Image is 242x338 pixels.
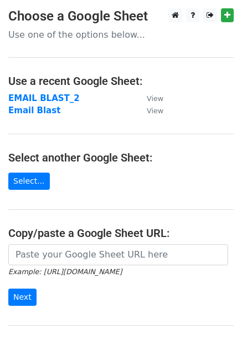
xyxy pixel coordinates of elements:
input: Next [8,289,37,306]
a: EMAIL BLAST_2 [8,93,80,103]
a: Select... [8,173,50,190]
a: View [136,93,163,103]
small: View [147,107,163,115]
h4: Select another Google Sheet: [8,151,234,164]
small: Example: [URL][DOMAIN_NAME] [8,268,122,276]
h4: Copy/paste a Google Sheet URL: [8,226,234,240]
h4: Use a recent Google Sheet: [8,74,234,88]
h3: Choose a Google Sheet [8,8,234,24]
small: View [147,94,163,103]
a: Email Blast [8,105,60,115]
input: Paste your Google Sheet URL here [8,244,228,265]
a: View [136,105,163,115]
p: Use one of the options below... [8,29,234,41]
